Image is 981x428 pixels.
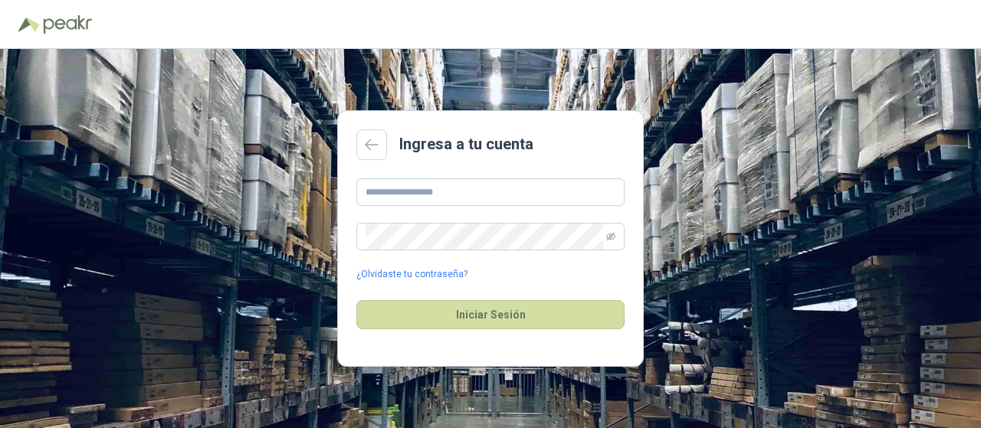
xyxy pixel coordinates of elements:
img: Peakr [43,15,92,34]
span: eye-invisible [606,232,615,241]
h2: Ingresa a tu cuenta [399,132,533,156]
button: Iniciar Sesión [356,300,625,329]
a: ¿Olvidaste tu contraseña? [356,267,468,282]
img: Logo [18,17,40,32]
